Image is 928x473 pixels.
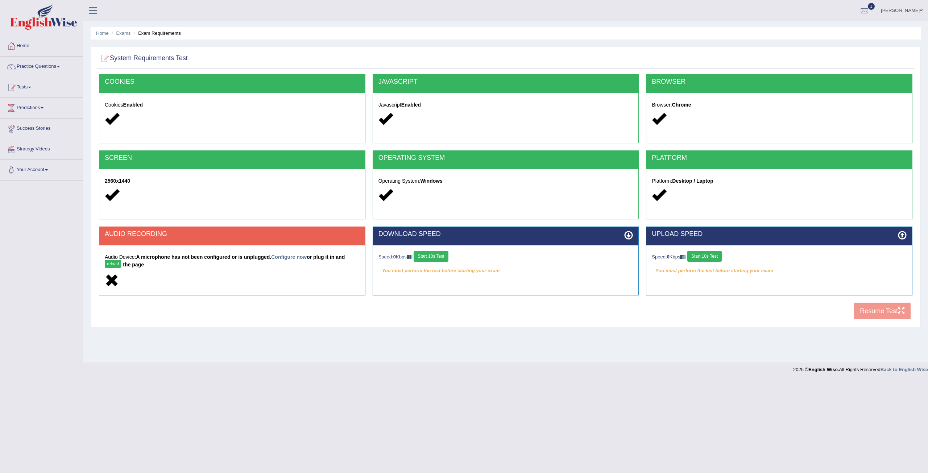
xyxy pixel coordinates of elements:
strong: Windows [420,178,443,184]
h2: COOKIES [105,78,360,86]
a: Success Stories [0,119,83,137]
a: Practice Questions [0,57,83,75]
h5: Operating System: [378,178,633,184]
a: Your Account [0,160,83,178]
a: Home [96,30,109,36]
a: Tests [0,77,83,95]
h5: Browser: [652,102,907,108]
em: You must perform the test before starting your exam [378,265,633,276]
strong: 0 [393,254,396,260]
strong: Chrome [672,102,691,108]
a: Home [0,36,83,54]
h2: AUDIO RECORDING [105,231,360,238]
strong: Desktop / Laptop [672,178,713,184]
button: reload [105,260,121,268]
li: Exam Requirements [132,30,181,37]
strong: A microphone has not been configured or is unplugged. or plug it in and the page [105,254,345,267]
h2: OPERATING SYSTEM [378,154,633,162]
h5: Audio Device: [105,254,360,270]
h5: Javascript [378,102,633,108]
h2: DOWNLOAD SPEED [378,231,633,238]
strong: 0 [667,254,670,260]
h2: UPLOAD SPEED [652,231,907,238]
h5: Platform: [652,178,907,184]
img: ajax-loader-fb-connection.gif [680,255,686,259]
div: Speed: Kbps [378,251,633,264]
a: Back to English Wise [881,367,928,372]
h2: System Requirements Test [99,53,188,64]
div: 2025 © All Rights Reserved [793,362,928,373]
a: Strategy Videos [0,139,83,157]
span: 1 [868,3,875,10]
a: Predictions [0,98,83,116]
div: Speed: Kbps [652,251,907,264]
button: Start 10s Test [414,251,448,262]
h2: JAVASCRIPT [378,78,633,86]
h2: SCREEN [105,154,360,162]
button: Start 10s Test [687,251,722,262]
strong: 2560x1440 [105,178,130,184]
img: ajax-loader-fb-connection.gif [407,255,413,259]
em: You must perform the test before starting your exam [652,265,907,276]
h5: Cookies [105,102,360,108]
a: Exams [116,30,131,36]
strong: Enabled [401,102,421,108]
strong: Enabled [123,102,143,108]
strong: English Wise. [808,367,839,372]
a: Configure now [271,254,307,260]
h2: BROWSER [652,78,907,86]
h2: PLATFORM [652,154,907,162]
